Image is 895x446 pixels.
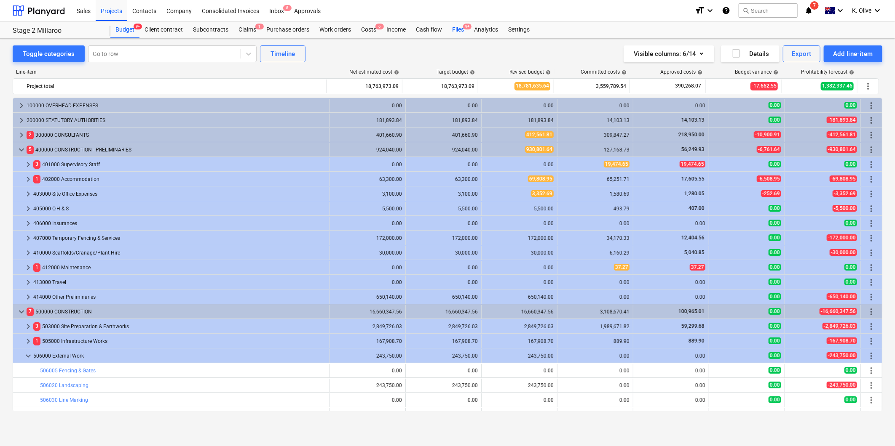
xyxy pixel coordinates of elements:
[561,206,630,212] div: 493.79
[409,235,478,241] div: 172,000.00
[827,117,857,123] span: -181,893.84
[561,309,630,315] div: 3,108,670.41
[614,264,630,271] span: 37.27
[485,250,554,256] div: 30,000.00
[314,21,356,38] a: Work orders
[688,338,705,344] span: 889.90
[333,147,402,153] div: 924,040.00
[561,368,630,374] div: 0.00
[866,145,876,155] span: More actions
[660,69,702,75] div: Approved costs
[33,320,326,333] div: 503000 Site Preparation & Earthworks
[810,1,819,10] span: 7
[485,382,554,388] div: 243,750.00
[16,115,27,125] span: keyboard_arrow_right
[27,146,34,154] span: 5
[866,218,876,228] span: More actions
[33,337,40,345] span: 1
[561,220,630,226] div: 0.00
[827,234,857,241] span: -172,000.00
[872,5,882,16] i: keyboard_arrow_down
[624,45,714,62] button: Visible columns:6/14
[844,367,857,374] span: 0.00
[23,174,33,184] span: keyboard_arrow_right
[23,218,33,228] span: keyboard_arrow_right
[561,338,630,344] div: 889.90
[33,246,326,260] div: 410000 Scaffolds/Cranage/Plant Hire
[866,410,876,420] span: More actions
[681,176,705,182] span: 17,605.55
[485,162,554,167] div: 0.00
[866,159,876,170] span: More actions
[827,382,857,388] span: -243,750.00
[333,250,402,256] div: 30,000.00
[409,147,478,153] div: 924,040.00
[23,233,33,243] span: keyboard_arrow_right
[561,147,630,153] div: 127,168.73
[333,265,402,271] div: 0.00
[333,368,402,374] div: 0.00
[33,231,326,245] div: 407000 Temporary Fencing & Services
[33,290,326,304] div: 414000 Other Preliminaries
[23,204,33,214] span: keyboard_arrow_right
[561,117,630,123] div: 14,103.13
[409,265,478,271] div: 0.00
[33,187,326,201] div: 403000 Site Office Expenses
[830,249,857,256] span: -30,000.00
[333,382,402,388] div: 243,750.00
[866,321,876,332] span: More actions
[356,21,381,38] a: Costs6
[866,336,876,346] span: More actions
[761,190,781,197] span: -252.69
[27,308,34,316] span: 7
[561,103,630,109] div: 0.00
[866,130,876,140] span: More actions
[33,202,326,215] div: 405000 O.H & S
[833,205,857,212] span: -5,500.00
[739,3,798,18] button: Search
[40,368,96,374] a: 506005 Fencing & Gates
[333,235,402,241] div: 172,000.00
[485,368,554,374] div: 0.00
[801,69,854,75] div: Profitability forecast
[866,204,876,214] span: More actions
[409,176,478,182] div: 63,300.00
[637,382,705,388] div: 0.00
[696,70,702,75] span: help
[33,334,326,348] div: 505000 Infrastructure Works
[409,220,478,226] div: 0.00
[333,338,402,344] div: 167,908.70
[409,338,478,344] div: 167,908.70
[409,294,478,300] div: 650,140.00
[13,69,327,75] div: Line-item
[333,324,402,329] div: 2,849,726.03
[330,80,399,93] div: 18,763,973.09
[769,249,781,256] span: 0.00
[754,131,781,138] span: -10,900.91
[23,336,33,346] span: keyboard_arrow_right
[437,69,475,75] div: Target budget
[27,114,326,127] div: 200000 STATUTORY AUTHORITIES
[485,353,554,359] div: 243,750.00
[485,235,554,241] div: 172,000.00
[27,80,323,93] div: Project total
[188,21,233,38] a: Subcontracts
[485,397,554,403] div: 0.00
[637,353,705,359] div: 0.00
[561,294,630,300] div: 0.00
[847,70,854,75] span: help
[333,353,402,359] div: 243,750.00
[27,128,326,142] div: 300000 CONSULTANTS
[409,162,478,167] div: 0.00
[33,173,326,186] div: 402000 Accommodation
[824,45,882,62] button: Add line-item
[333,132,402,138] div: 401,660.90
[485,279,554,285] div: 0.00
[833,190,857,197] span: -3,352.69
[683,191,705,196] span: 1,280.05
[411,21,447,38] a: Cash flow
[604,161,630,167] span: 19,474.65
[485,338,554,344] div: 167,908.70
[13,45,85,62] button: Toggle categories
[525,131,554,138] span: 412,561.81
